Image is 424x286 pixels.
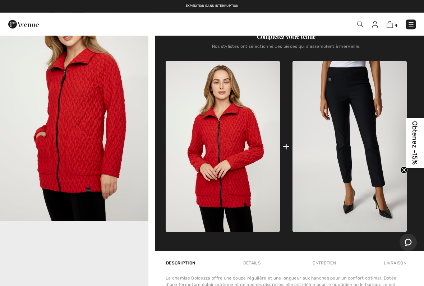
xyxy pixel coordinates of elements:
img: Recherche [357,22,363,28]
button: Close teaser [400,167,407,174]
iframe: Ouvre un widget dans lequel vous pouvez chatter avec l’un de nos agents [400,234,417,252]
a: 1ère Avenue [8,20,39,27]
div: Entretien [307,257,342,270]
div: Nos stylistes ont sélectionné ces pièces qui s'assemblent à merveille. [166,44,407,55]
img: Menu [407,21,415,28]
img: Panier d'achat [387,21,393,28]
div: Obtenez -15%Close teaser [406,118,424,168]
div: Livraison [382,257,407,270]
div: Complétez votre tenue [166,33,407,41]
img: Pantalon Taille Haute Cheville modèle 201483 [292,61,407,232]
div: + [283,139,290,155]
img: Mes infos [372,21,378,28]
span: Obtenez -15% [411,121,419,165]
span: 4 [395,23,397,28]
img: 1ère Avenue [8,17,39,32]
div: Détails [237,257,267,270]
a: Expédition sans interruption [186,4,238,8]
a: 4 [387,20,397,29]
img: Haut Décontracté à Fermeture modèle 75183 [166,61,280,232]
div: Description [166,257,197,270]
